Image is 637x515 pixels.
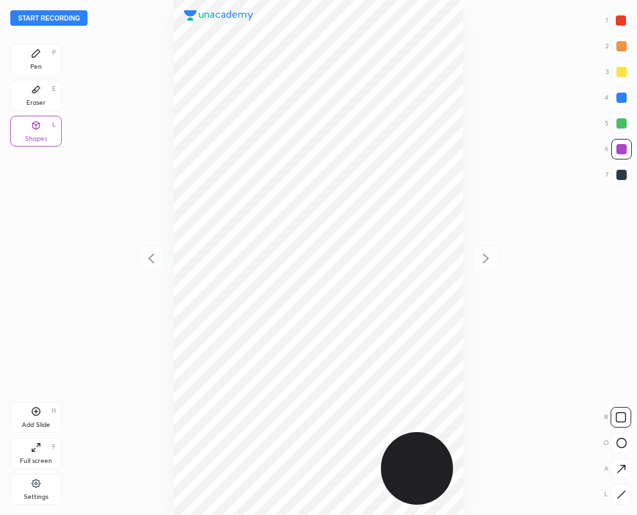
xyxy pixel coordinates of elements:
div: Full screen [20,458,52,464]
div: O [604,433,632,453]
div: 7 [605,165,632,185]
div: 3 [605,62,632,82]
div: Settings [24,494,48,500]
img: logo.38c385cc.svg [184,10,254,21]
div: A [604,458,632,479]
div: P [52,50,56,56]
div: Shapes [25,136,47,142]
div: L [52,122,56,128]
div: 6 [605,139,632,159]
div: Add Slide [22,422,50,428]
div: 5 [605,113,632,134]
div: Pen [30,64,42,70]
div: R [604,407,631,428]
div: E [52,86,56,92]
div: L [604,484,631,505]
div: 1 [605,10,631,31]
div: 4 [605,87,632,108]
div: 2 [605,36,632,57]
div: H [51,408,56,414]
div: Eraser [26,100,46,106]
div: F [52,444,56,450]
button: Start recording [10,10,88,26]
